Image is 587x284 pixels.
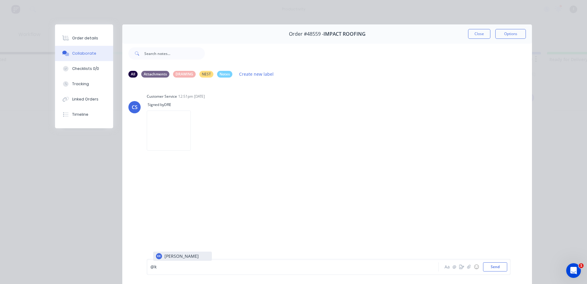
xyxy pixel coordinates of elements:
[141,71,169,78] div: Attachments
[164,253,199,260] p: [PERSON_NAME]
[128,71,138,78] div: All
[451,263,458,271] button: @
[147,102,172,107] span: Signed by DRE
[72,81,89,87] div: Tracking
[72,35,98,41] div: Order details
[72,66,99,71] div: Checklists 0/0
[157,254,161,258] div: KK
[144,47,205,60] input: Search notes...
[147,94,177,99] div: Customer Service
[579,263,584,268] span: 1
[199,71,213,78] div: NEST
[468,29,490,39] button: Close
[55,107,113,122] button: Timeline
[483,262,507,271] button: Send
[178,94,205,99] div: 12:51pm [DATE]
[289,31,323,37] span: Order #48559 -
[55,31,113,46] button: Order details
[55,46,113,61] button: Collaborate
[72,96,98,102] div: Linked Orders
[323,31,366,37] span: IMPACT ROOFING
[473,263,480,271] button: ☺
[72,112,88,117] div: Timeline
[566,263,581,278] iframe: Intercom live chat
[173,71,196,78] div: DRAWING
[150,264,157,270] span: @k
[55,76,113,92] button: Tracking
[55,61,113,76] button: Checklists 0/0
[443,263,451,271] button: Aa
[72,51,96,56] div: Collaborate
[495,29,526,39] button: Options
[55,92,113,107] button: Linked Orders
[132,104,138,111] div: CS
[217,71,232,78] div: Notes
[236,70,277,78] button: Create new label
